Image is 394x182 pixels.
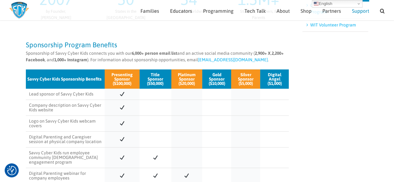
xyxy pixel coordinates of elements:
img: ✔ [120,173,124,178]
img: ✔ [153,155,158,160]
span: Programming [203,8,234,13]
span: Partners [322,8,341,13]
span: Support [352,8,369,13]
img: ✔ [120,155,124,160]
button: Consent Preferences [7,166,17,175]
span: Presenting Sponsor ($100,000) [112,72,133,86]
span: Shop [301,8,311,13]
span: Digital Angel ($1,000) [267,72,282,86]
td: Digital Parenting and Caregiver session at physical company location [26,132,105,147]
span: Savvy Cyber Kids Sponsorship Benefits [27,77,102,82]
strong: 2,900+ X [255,51,271,56]
h3: Sponsorship Program Benefits [26,41,289,48]
span: Tech Talk [244,8,266,13]
img: ✔ [184,173,189,178]
strong: 6,000+ person email list [132,51,177,56]
img: ✔ [120,137,124,141]
span: Educators [170,8,192,13]
td: Lead sponsor of Savvy Cyber Kids [26,89,105,100]
td: Logo on Savvy Cyber Kids webcam covers [26,116,105,132]
img: ✔ [153,173,158,178]
p: Sponsorship of Savvy Cyber Kids connects you with our and an active social media community ( , , ... [26,50,289,63]
td: Company description on Savvy Cyber Kids website [26,100,105,116]
span: Platinum Sponsor ($20,000) [178,72,196,86]
img: en [314,1,319,6]
span: Families [140,8,159,13]
img: Savvy Cyber Kids Logo [9,2,29,19]
span: Silver Sponsor ($5,000) [238,72,254,86]
span: About [277,8,290,13]
img: ✔ [120,92,124,96]
strong: 2,200+ Facebook [26,51,284,62]
img: Revisit consent button [7,166,17,175]
strong: 1,000+ Instagram [54,57,87,62]
td: Savvy Cyber Kids run employee community [DEMOGRAPHIC_DATA] engagement program [26,147,105,168]
a: [EMAIL_ADDRESS][DOMAIN_NAME] [198,57,268,62]
img: ✔ [120,105,124,110]
span: Gold Sponsor ($10,000) [208,72,225,86]
img: ✔ [120,121,124,125]
span: Title Sponsor ($50,000) [147,72,164,86]
a: WIT Volunteer Program [310,22,356,27]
